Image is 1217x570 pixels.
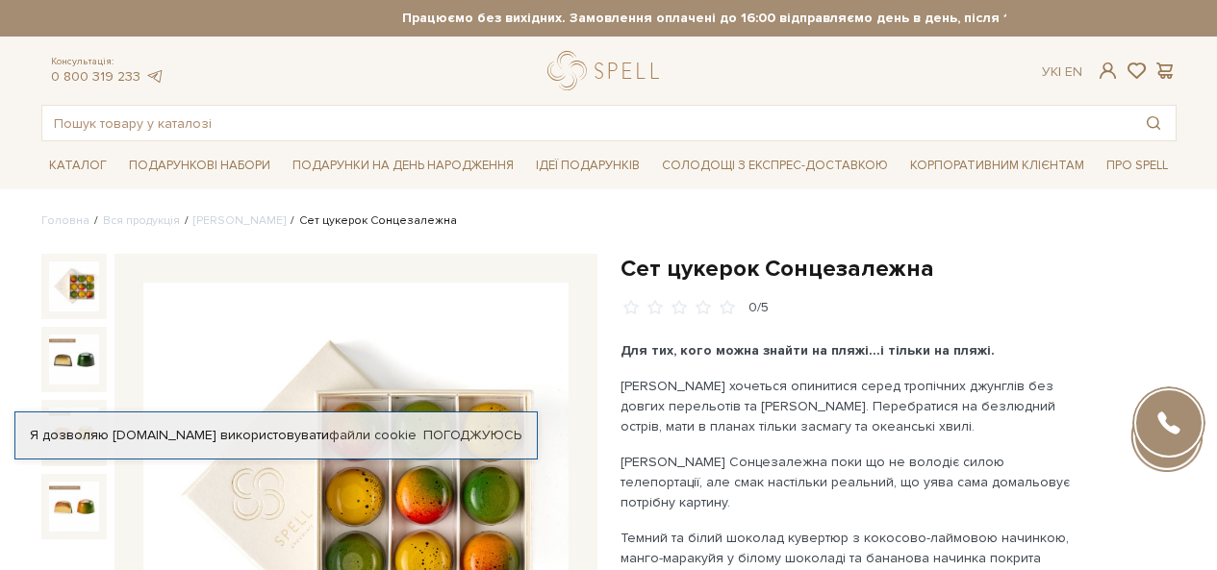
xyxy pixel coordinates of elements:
[51,68,140,85] a: 0 800 319 233
[1065,63,1082,80] a: En
[547,51,668,90] a: logo
[285,151,521,181] span: Подарунки на День народження
[423,427,521,444] a: Погоджуюсь
[49,261,99,311] img: Сет цукерок Сонцезалежна
[51,56,165,68] span: Консультація:
[193,213,286,228] a: [PERSON_NAME]
[1058,63,1061,80] span: |
[1042,63,1082,81] div: Ук
[15,427,537,444] div: Я дозволяю [DOMAIN_NAME] використовувати
[121,151,278,181] span: Подарункові набори
[621,254,1177,284] h1: Сет цукерок Сонцезалежна
[145,68,165,85] a: telegram
[329,427,417,443] a: файли cookie
[49,408,99,458] img: Сет цукерок Сонцезалежна
[41,213,89,228] a: Головна
[49,335,99,384] img: Сет цукерок Сонцезалежна
[621,452,1072,512] p: [PERSON_NAME] Сонцезалежна поки що не володіє силою телепортації, але смак настільки реальний, що...
[1099,151,1176,181] span: Про Spell
[49,482,99,532] img: Сет цукерок Сонцезалежна
[748,299,769,317] div: 0/5
[528,151,647,181] span: Ідеї подарунків
[41,151,114,181] span: Каталог
[621,342,995,359] b: Для тих, кого можна знайти на пляжі...і тільки на пляжі.
[1131,106,1176,140] button: Пошук товару у каталозі
[902,149,1092,182] a: Корпоративним клієнтам
[42,106,1131,140] input: Пошук товару у каталозі
[621,376,1072,436] p: [PERSON_NAME] хочеться опинитися серед тропічних джунглів без довгих перельотів та [PERSON_NAME]....
[654,149,896,182] a: Солодощі з експрес-доставкою
[286,212,457,230] li: Сет цукерок Сонцезалежна
[103,213,180,228] a: Вся продукція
